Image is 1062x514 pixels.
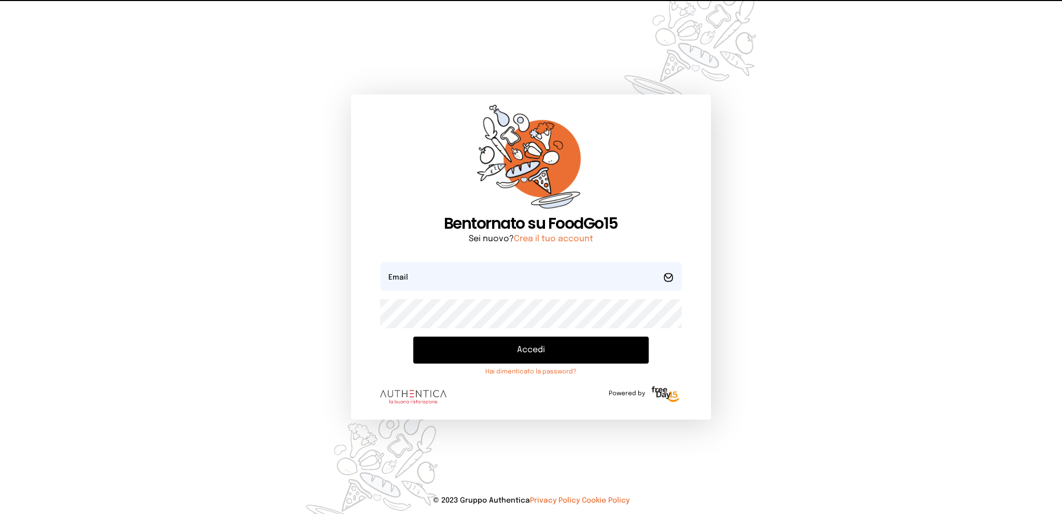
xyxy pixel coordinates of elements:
a: Crea il tuo account [514,234,593,243]
button: Accedi [413,337,648,364]
img: sticker-orange.65babaf.png [477,105,585,214]
span: Powered by [609,390,645,398]
img: logo.8f33a47.png [380,390,446,404]
a: Privacy Policy [530,497,580,504]
img: logo-freeday.3e08031.png [649,384,682,405]
a: Cookie Policy [582,497,630,504]
a: Hai dimenticato la password? [413,368,648,376]
h1: Bentornato su FoodGo15 [380,214,681,233]
p: © 2023 Gruppo Authentica [17,495,1045,506]
p: Sei nuovo? [380,233,681,245]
